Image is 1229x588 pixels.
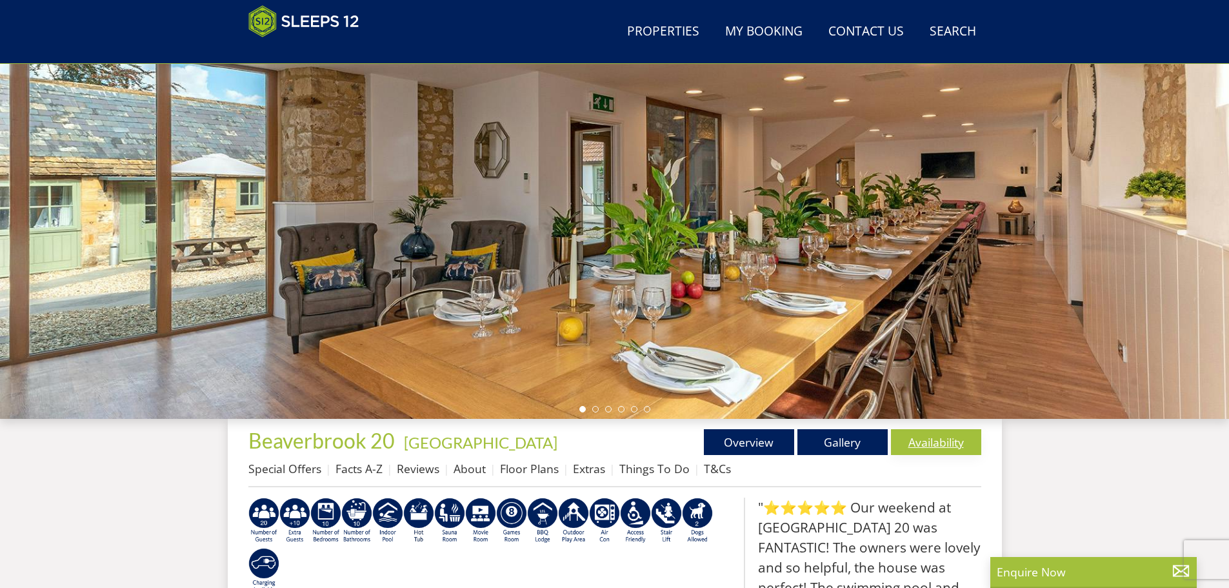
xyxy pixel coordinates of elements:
a: Special Offers [248,461,321,476]
p: Enquire Now [997,563,1190,580]
img: AD_4nXei2dp4L7_L8OvME76Xy1PUX32_NMHbHVSts-g-ZAVb8bILrMcUKZI2vRNdEqfWP017x6NFeUMZMqnp0JYknAB97-jDN... [372,498,403,544]
a: Contact Us [823,17,909,46]
img: AD_4nXfdu1WaBqbCvRx5dFd3XGC71CFesPHPPZknGuZzXQvBzugmLudJYyY22b9IpSVlKbnRjXo7AJLKEyhYodtd_Fvedgm5q... [527,498,558,544]
a: Reviews [397,461,439,476]
img: AD_4nXe1hmHv4RwFZmJZoT7PU21_UdiT1KgGPh4q8mnJRrwVib1rpNG3PULgXhEdpKr8nEJZIBXjOu5x_-RPAN_1kgJuQCgcO... [248,498,279,544]
img: AD_4nXfDO4U1OSapPhJPVoI-wGywE1bp9_AbgJNbhHjjO3uJ67QxWqFxtKMUxE6_6QvFb5ierIngYkq3fPhxD4ngXginNLli2... [279,498,310,544]
span: Beaverbrook 20 [248,428,395,453]
a: Search [924,17,981,46]
span: - [399,433,557,452]
a: Facts A-Z [335,461,383,476]
a: My Booking [720,17,808,46]
img: AD_4nXdrZMsjcYNLGsKuA84hRzvIbesVCpXJ0qqnwZoX5ch9Zjv73tWe4fnFRs2gJ9dSiUubhZXckSJX_mqrZBmYExREIfryF... [496,498,527,544]
img: AD_4nXdjbGEeivCGLLmyT_JEP7bTfXsjgyLfnLszUAQeQ4RcokDYHVBt5R8-zTDbAVICNoGv1Dwc3nsbUb1qR6CAkrbZUeZBN... [434,498,465,544]
img: AD_4nXdwraYVZ2fjjsozJ3MSjHzNlKXAQZMDIkuwYpBVn5DeKQ0F0MOgTPfN16CdbbfyNhSuQE5uMlSrE798PV2cbmCW5jN9_... [589,498,620,544]
a: Beaverbrook 20 [248,428,399,453]
img: AD_4nXe3VD57-M2p5iq4fHgs6WJFzKj8B0b3RcPFe5LKK9rgeZlFmFoaMJPsJOOJzc7Q6RMFEqsjIZ5qfEJu1txG3QLmI_2ZW... [620,498,651,544]
a: Things To Do [619,461,690,476]
img: AD_4nXfZxIz6BQB9SA1qRR_TR-5tIV0ZeFY52bfSYUXaQTY3KXVpPtuuoZT3Ql3RNthdyy4xCUoonkMKBfRi__QKbC4gcM_TO... [310,498,341,544]
img: AD_4nXfjdDqPkGBf7Vpi6H87bmAUe5GYCbodrAbU4sf37YN55BCjSXGx5ZgBV7Vb9EJZsXiNVuyAiuJUB3WVt-w9eJ0vaBcHg... [558,498,589,544]
iframe: Customer reviews powered by Trustpilot [242,45,377,56]
img: AD_4nXcMx2CE34V8zJUSEa4yj9Pppk-n32tBXeIdXm2A2oX1xZoj8zz1pCuMiQujsiKLZDhbHnQsaZvA37aEfuFKITYDwIrZv... [465,498,496,544]
a: Properties [622,17,704,46]
a: Overview [704,429,794,455]
img: AD_4nXfvn8RXFi48Si5WD_ef5izgnipSIXhRnV2E_jgdafhtv5bNmI08a5B0Z5Dh6wygAtJ5Dbjjt2cCuRgwHFAEvQBwYj91q... [341,498,372,544]
a: Availability [891,429,981,455]
img: AD_4nXe7_8LrJK20fD9VNWAdfykBvHkWcczWBt5QOadXbvIwJqtaRaRf-iI0SeDpMmH1MdC9T1Vy22FMXzzjMAvSuTB5cJ7z5... [682,498,713,544]
img: AD_4nXcpX5uDwed6-YChlrI2BYOgXwgg3aqYHOhRm0XfZB-YtQW2NrmeCr45vGAfVKUq4uWnc59ZmEsEzoF5o39EWARlT1ewO... [403,498,434,544]
img: AD_4nXeNuZ_RiRi883_nkolMQv9HCerd22NI0v1hHLGItzVV83AiNu4h--QJwUvANPnw_Sp7q9QsgAklTwjKkl_lqMaKwvT9Z... [651,498,682,544]
a: About [454,461,486,476]
a: T&Cs [704,461,731,476]
a: Extras [573,461,605,476]
a: Gallery [797,429,888,455]
a: Floor Plans [500,461,559,476]
img: Sleeps 12 [248,5,359,37]
a: [GEOGRAPHIC_DATA] [404,433,557,452]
